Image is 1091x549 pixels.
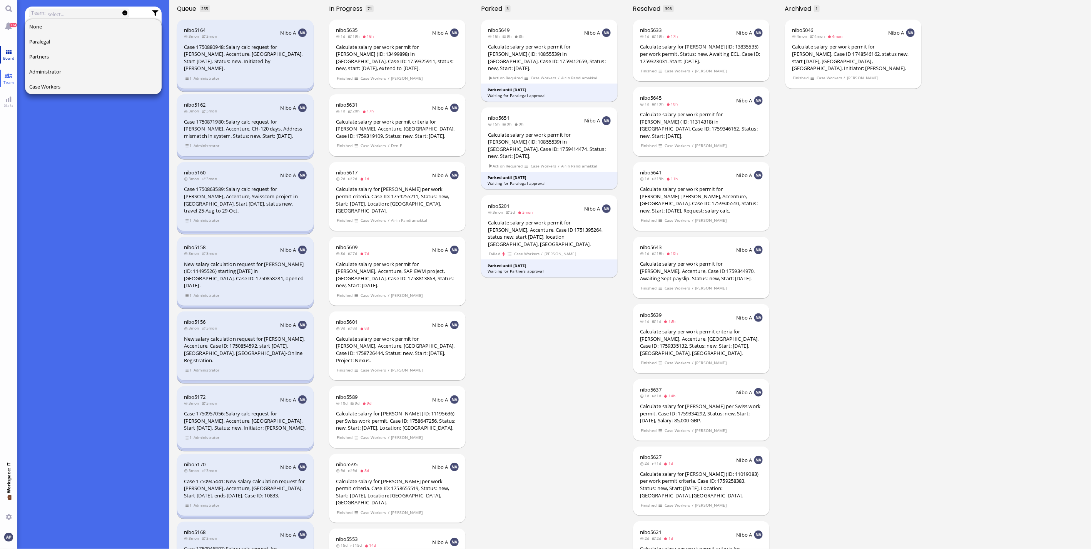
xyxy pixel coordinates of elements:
[488,75,523,81] span: Action Required
[640,169,662,176] span: nibo5641
[348,325,360,331] span: 8d
[664,285,690,291] span: Case Workers
[348,251,360,256] span: 7d
[640,360,657,366] span: Finished
[695,285,727,291] span: [PERSON_NAME]
[488,114,510,121] span: nibo5651
[336,217,353,224] span: Finished
[336,400,350,406] span: 10d
[388,292,390,299] span: /
[792,75,809,81] span: Finished
[336,101,358,108] a: nibo5631
[666,101,680,107] span: 10h
[184,393,206,400] a: nibo5172
[433,321,448,328] span: Nibo A
[193,217,220,224] span: Administrator
[481,4,505,13] span: Parked
[360,176,372,181] span: 1d
[488,251,500,257] span: Failed
[507,6,509,11] span: 3
[652,251,666,256] span: 19h
[488,203,510,209] a: nibo5201
[889,29,904,36] span: Nibo A
[336,318,358,325] a: nibo5601
[202,251,219,256] span: 3mon
[433,396,448,403] span: Nibo A
[652,393,664,398] span: 1d
[488,263,611,269] div: Parked until [DATE]
[816,75,842,81] span: Case Workers
[177,4,199,13] span: Queue
[1,55,16,61] span: Board
[184,27,206,33] span: nibo5164
[664,68,690,74] span: Case Workers
[695,427,727,434] span: [PERSON_NAME]
[558,163,560,169] span: /
[488,33,502,39] span: 16h
[202,176,219,181] span: 3mon
[184,251,202,256] span: 3mon
[298,321,307,329] img: NA
[488,175,611,181] div: Parked until [DATE]
[602,28,611,37] img: NA
[640,101,652,107] span: 1d
[336,27,358,33] a: nibo5635
[640,142,657,149] span: Finished
[754,531,763,539] img: NA
[640,27,662,33] a: nibo5633
[184,142,192,149] span: view 1 items
[640,244,662,251] span: nibo5643
[585,29,600,36] span: Nibo A
[184,169,206,176] a: nibo5160
[29,83,60,90] span: Case Workers
[360,325,372,331] span: 8d
[737,314,752,321] span: Nibo A
[633,4,663,13] span: Resolved
[640,529,662,536] span: nibo5621
[827,33,845,39] span: 4mon
[388,142,390,149] span: /
[666,251,680,256] span: 10h
[666,176,680,181] span: 11h
[602,116,611,125] img: NA
[692,360,694,366] span: /
[336,142,353,149] span: Finished
[281,321,296,328] span: Nibo A
[336,335,459,364] div: Calculate salary per work permit for [PERSON_NAME], Accenture, [GEOGRAPHIC_DATA]. Case ID: 175872...
[193,434,220,441] span: Administrator
[184,33,202,39] span: 3mon
[25,64,162,79] button: Administrator
[336,410,459,432] div: Calculate salary for [PERSON_NAME] (ID: 11195636) per Swiss work permit. Case ID: 1758647256, Sta...
[754,456,763,464] img: NA
[391,217,428,224] span: Airin Pandiamakkal
[193,292,220,299] span: Administrator
[298,463,307,471] img: NA
[640,454,662,460] span: nibo5627
[336,393,358,400] span: nibo5589
[336,536,358,542] span: nibo5553
[640,328,763,357] div: Calculate salary per work permit criteria for [PERSON_NAME], Accenture, [GEOGRAPHIC_DATA]. Case I...
[585,117,600,124] span: Nibo A
[336,108,348,114] span: 1d
[184,108,202,114] span: 3mon
[664,360,690,366] span: Case Workers
[281,396,296,403] span: Nibo A
[281,29,296,36] span: Nibo A
[810,33,827,39] span: 4mon
[695,217,727,224] span: [PERSON_NAME]
[785,4,814,13] span: Archived
[193,75,220,82] span: Administrator
[25,19,162,34] button: None
[816,6,818,11] span: 1
[184,118,307,140] div: Case 1750871980: Salary calc request for [PERSON_NAME], Accenture, CH-120 days. Address mismatch ...
[184,244,206,251] a: nibo5158
[640,427,657,434] span: Finished
[184,261,307,289] div: New salary calculation request for [PERSON_NAME] (ID: 11495526) starting [DATE] in [GEOGRAPHIC_DA...
[754,246,763,254] img: NA
[754,28,763,37] img: NA
[450,463,459,471] img: NA
[281,104,296,111] span: Nibo A
[388,75,390,82] span: /
[692,217,694,224] span: /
